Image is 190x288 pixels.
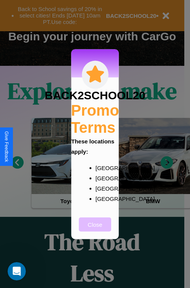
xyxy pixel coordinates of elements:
[4,131,9,162] div: Give Feedback
[95,193,110,204] p: [GEOGRAPHIC_DATA]
[79,217,111,231] button: Close
[71,102,119,136] h2: Promo Terms
[95,183,110,193] p: [GEOGRAPHIC_DATA]
[8,262,26,280] iframe: Intercom live chat
[95,162,110,173] p: [GEOGRAPHIC_DATA]
[95,173,110,183] p: [GEOGRAPHIC_DATA]
[71,138,114,154] b: These locations apply:
[44,89,145,102] h3: BACK2SCHOOL20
